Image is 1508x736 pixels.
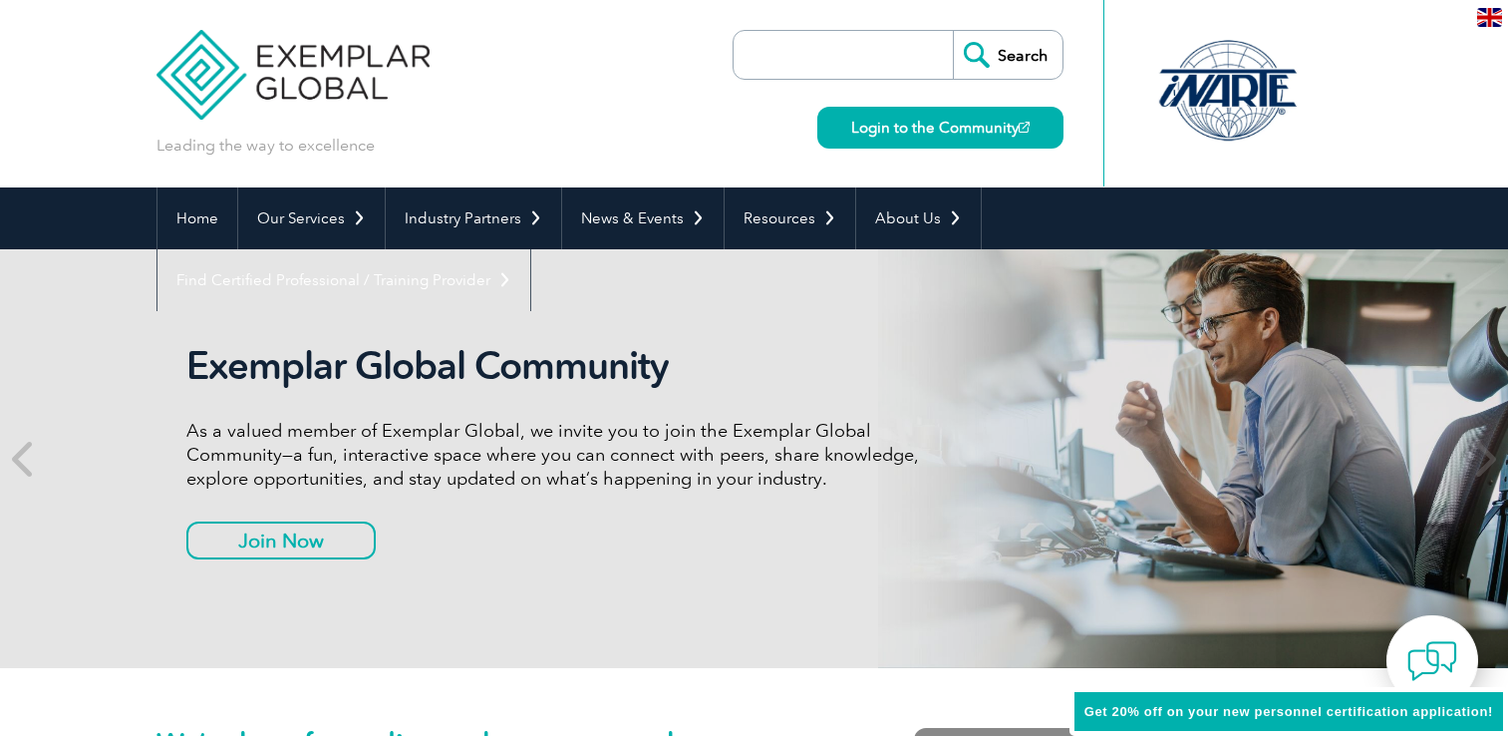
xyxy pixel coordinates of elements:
[817,107,1063,149] a: Login to the Community
[1019,122,1030,133] img: open_square.png
[856,187,981,249] a: About Us
[1407,636,1457,686] img: contact-chat.png
[186,343,934,389] h2: Exemplar Global Community
[953,31,1062,79] input: Search
[157,249,530,311] a: Find Certified Professional / Training Provider
[186,419,934,491] p: As a valued member of Exemplar Global, we invite you to join the Exemplar Global Community—a fun,...
[238,187,385,249] a: Our Services
[157,187,237,249] a: Home
[562,187,724,249] a: News & Events
[186,522,376,559] a: Join Now
[386,187,561,249] a: Industry Partners
[156,135,375,157] p: Leading the way to excellence
[1084,704,1493,719] span: Get 20% off on your new personnel certification application!
[1477,8,1502,27] img: en
[725,187,855,249] a: Resources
